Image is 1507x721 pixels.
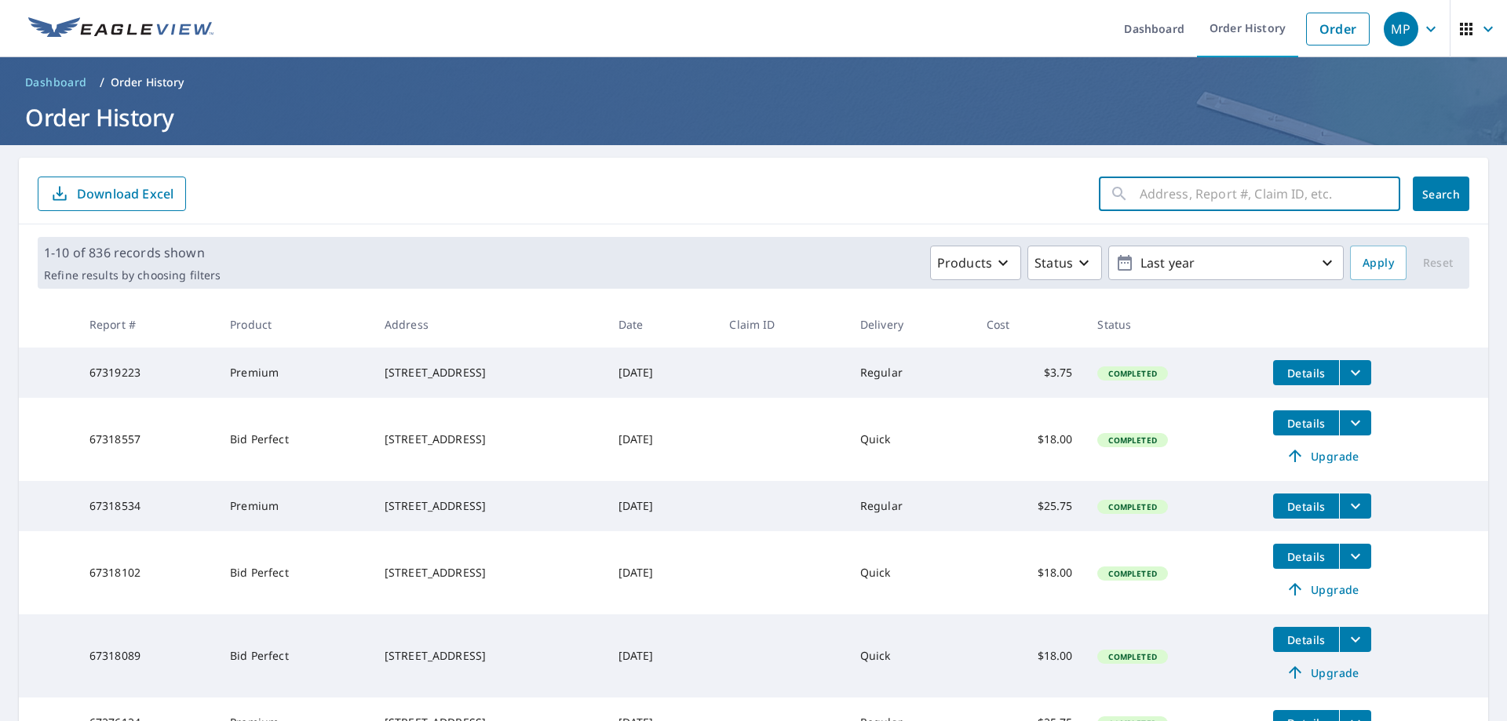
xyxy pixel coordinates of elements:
[974,531,1086,614] td: $18.00
[848,614,974,697] td: Quick
[217,614,372,697] td: Bid Perfect
[606,614,717,697] td: [DATE]
[1283,366,1330,381] span: Details
[606,398,717,481] td: [DATE]
[77,348,217,398] td: 67319223
[385,432,593,447] div: [STREET_ADDRESS]
[606,481,717,531] td: [DATE]
[1027,246,1102,280] button: Status
[1273,360,1339,385] button: detailsBtn-67319223
[848,301,974,348] th: Delivery
[77,614,217,697] td: 67318089
[1363,253,1394,273] span: Apply
[217,481,372,531] td: Premium
[1283,416,1330,431] span: Details
[1339,493,1371,519] button: filesDropdownBtn-67318534
[974,348,1086,398] td: $3.75
[1273,544,1339,569] button: detailsBtn-67318102
[848,348,974,398] td: Regular
[848,481,974,531] td: Regular
[19,101,1488,133] h1: Order History
[77,481,217,531] td: 67318534
[974,481,1086,531] td: $25.75
[1339,360,1371,385] button: filesDropdownBtn-67319223
[1339,627,1371,652] button: filesDropdownBtn-67318089
[100,73,104,92] li: /
[1099,501,1166,512] span: Completed
[111,75,184,90] p: Order History
[1273,660,1371,685] a: Upgrade
[1283,632,1330,647] span: Details
[717,301,847,348] th: Claim ID
[1273,410,1339,435] button: detailsBtn-67318557
[974,301,1086,348] th: Cost
[848,398,974,481] td: Quick
[1283,499,1330,514] span: Details
[372,301,606,348] th: Address
[38,177,186,211] button: Download Excel
[1283,663,1362,682] span: Upgrade
[25,75,87,90] span: Dashboard
[385,648,593,664] div: [STREET_ADDRESS]
[937,253,992,272] p: Products
[1273,627,1339,652] button: detailsBtn-67318089
[974,398,1086,481] td: $18.00
[77,398,217,481] td: 67318557
[217,301,372,348] th: Product
[1085,301,1261,348] th: Status
[1306,13,1370,46] a: Order
[1273,493,1339,519] button: detailsBtn-67318534
[217,398,372,481] td: Bid Perfect
[606,348,717,398] td: [DATE]
[1425,187,1457,202] span: Search
[44,243,221,262] p: 1-10 of 836 records shown
[606,301,717,348] th: Date
[1099,651,1166,662] span: Completed
[848,531,974,614] td: Quick
[1283,446,1362,465] span: Upgrade
[1134,249,1318,277] p: Last year
[1339,544,1371,569] button: filesDropdownBtn-67318102
[606,531,717,614] td: [DATE]
[974,614,1086,697] td: $18.00
[1099,368,1166,379] span: Completed
[19,70,1488,95] nav: breadcrumb
[77,185,173,202] p: Download Excel
[1034,253,1073,272] p: Status
[1140,172,1400,216] input: Address, Report #, Claim ID, etc.
[1283,580,1362,599] span: Upgrade
[1350,246,1407,280] button: Apply
[1273,577,1371,602] a: Upgrade
[77,301,217,348] th: Report #
[217,348,372,398] td: Premium
[44,268,221,282] p: Refine results by choosing filters
[1273,443,1371,468] a: Upgrade
[930,246,1021,280] button: Products
[1099,568,1166,579] span: Completed
[1099,435,1166,446] span: Completed
[1413,177,1469,211] button: Search
[1384,12,1418,46] div: MP
[77,531,217,614] td: 67318102
[19,70,93,95] a: Dashboard
[385,565,593,581] div: [STREET_ADDRESS]
[1339,410,1371,435] button: filesDropdownBtn-67318557
[1108,246,1344,280] button: Last year
[28,17,213,41] img: EV Logo
[385,365,593,381] div: [STREET_ADDRESS]
[1283,549,1330,564] span: Details
[385,498,593,514] div: [STREET_ADDRESS]
[217,531,372,614] td: Bid Perfect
